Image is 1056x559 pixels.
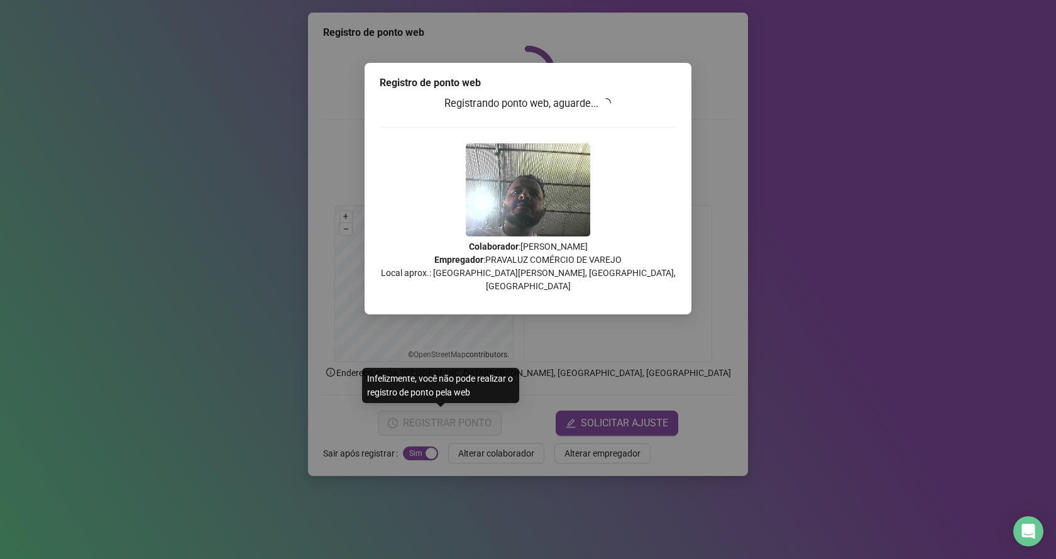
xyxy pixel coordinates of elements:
[469,241,519,252] strong: Colaborador
[380,75,676,91] div: Registro de ponto web
[1013,516,1043,546] div: Open Intercom Messenger
[380,240,676,293] p: : [PERSON_NAME] : PRAVALUZ COMÉRCIO DE VAREJO Local aprox.: [GEOGRAPHIC_DATA][PERSON_NAME], [GEOG...
[380,96,676,112] h3: Registrando ponto web, aguarde...
[434,255,483,265] strong: Empregador
[600,97,612,109] span: loading
[466,143,590,236] img: Z
[362,368,519,403] div: Infelizmente, você não pode realizar o registro de ponto pela web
